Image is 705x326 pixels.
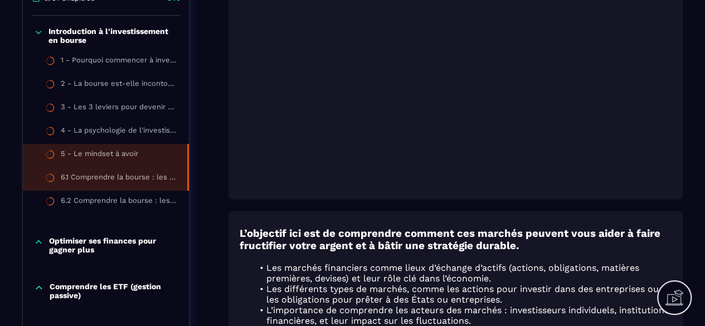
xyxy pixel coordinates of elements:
[61,79,178,91] div: 2 - La bourse est-elle incontournable ?
[61,173,176,185] div: 6.1 Comprendre la bourse : les indices
[253,305,672,326] li: L’importance de comprendre les acteurs des marchés : investisseurs individuels, institutions fina...
[48,27,178,45] p: Introduction à l'investissement en bourse
[49,236,178,254] p: Optimiser ses finances pour gagner plus
[253,262,672,284] li: Les marchés financiers comme lieux d’échange d’actifs (actions, obligations, matières premières, ...
[61,149,138,162] div: 5 - Le mindset à avoir
[61,196,178,208] div: 6.2 Comprendre la bourse : les risques
[50,282,178,300] p: Comprendre les ETF (gestion passive)
[240,227,660,252] strong: L’objectif ici est de comprendre comment ces marchés peuvent vous aider à faire fructifier votre ...
[61,103,178,115] div: 3 - Les 3 leviers pour devenir millionnaire
[61,126,178,138] div: 4 - La psychologie de l'investisseur rentable
[61,56,178,68] div: 1 - Pourquoi commencer à investir ?
[253,284,672,305] li: Les différents types de marchés, comme les actions pour investir dans des entreprises ou les obli...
